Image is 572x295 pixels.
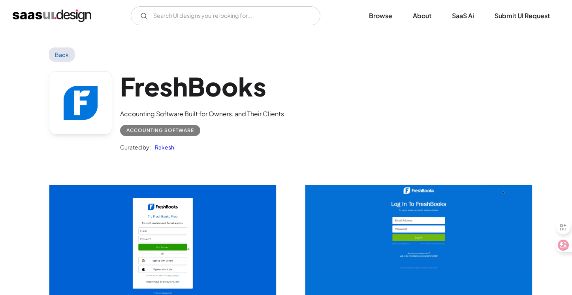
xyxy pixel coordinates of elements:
[126,126,194,135] div: Accounting Software
[442,7,484,25] a: SaaS Ai
[151,142,174,152] a: Rakesh
[120,71,284,102] h1: FreshBooks
[131,6,320,25] form: Email Form
[120,142,151,152] div: Curated by:
[485,7,559,25] a: Submit UI Request
[131,6,320,25] input: Search UI designs you're looking for...
[359,7,402,25] a: Browse
[120,109,284,119] div: Accounting Software Built for Owners, and Their Clients
[403,7,441,25] a: About
[49,47,75,62] a: Back
[13,9,91,22] a: home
